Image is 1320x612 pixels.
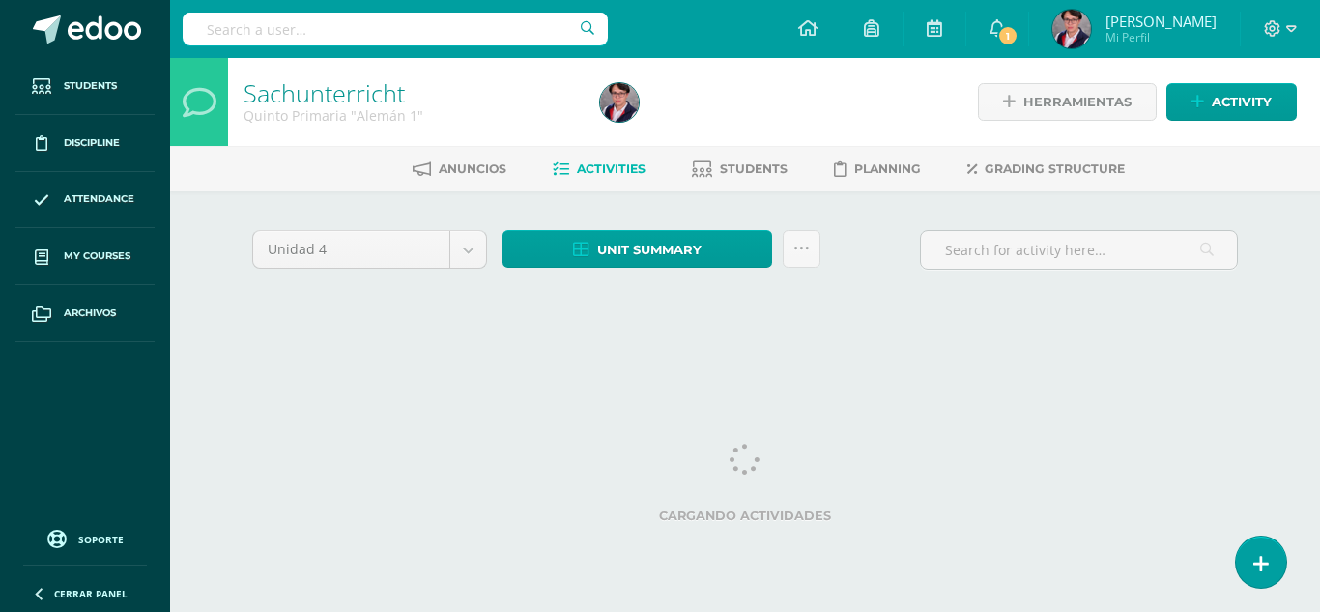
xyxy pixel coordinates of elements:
span: Mi Perfil [1105,29,1217,45]
span: Herramientas [1023,84,1132,120]
a: Discipline [15,115,155,172]
a: Archivos [15,285,155,342]
span: Anuncios [439,161,506,176]
span: Students [64,78,117,94]
img: 3d5d3fbbf55797b71de552028b9912e0.png [1052,10,1091,48]
a: Students [692,154,788,185]
span: Discipline [64,135,120,151]
input: Search a user… [183,13,608,45]
span: Grading structure [985,161,1125,176]
span: Activity [1212,84,1272,120]
a: Students [15,58,155,115]
span: Attendance [64,191,134,207]
a: Anuncios [413,154,506,185]
span: My courses [64,248,130,264]
span: Unidad 4 [268,231,435,268]
span: Activities [577,161,646,176]
span: Planning [854,161,921,176]
a: My courses [15,228,155,285]
a: Sachunterricht [244,76,405,109]
label: Cargando actividades [252,509,1238,523]
div: Quinto Primaria 'Alemán 1' [244,106,577,125]
a: Activity [1166,83,1297,121]
a: Grading structure [967,154,1125,185]
span: Archivos [64,306,116,321]
img: 3d5d3fbbf55797b71de552028b9912e0.png [600,83,639,122]
span: 1 [997,25,1019,46]
input: Search for activity here… [921,231,1237,269]
span: [PERSON_NAME] [1105,12,1217,31]
span: Unit summary [597,232,702,268]
a: Unit summary [502,230,772,268]
span: Cerrar panel [54,587,128,600]
a: Unidad 4 [253,231,486,268]
span: Soporte [78,533,124,546]
span: Students [720,161,788,176]
a: Attendance [15,172,155,229]
a: Activities [553,154,646,185]
a: Herramientas [978,83,1157,121]
h1: Sachunterricht [244,79,577,106]
a: Soporte [23,525,147,551]
a: Planning [834,154,921,185]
